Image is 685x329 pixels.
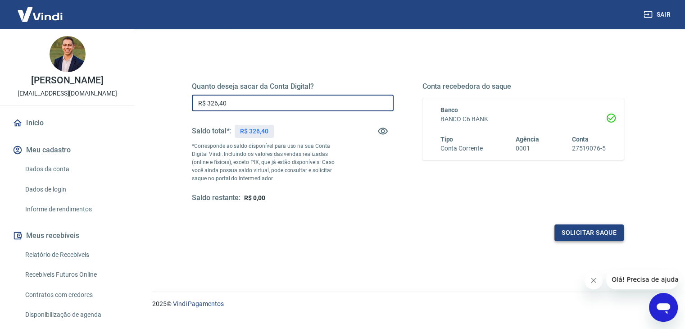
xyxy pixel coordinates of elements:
[18,89,117,98] p: [EMAIL_ADDRESS][DOMAIN_NAME]
[22,265,124,284] a: Recebíveis Futuros Online
[22,160,124,178] a: Dados da conta
[192,193,240,203] h5: Saldo restante:
[22,180,124,199] a: Dados de login
[585,271,603,289] iframe: Fechar mensagem
[440,144,483,153] h6: Conta Corrente
[50,36,86,72] img: ad50d2c8-b940-4a9f-961d-94cd397722ec.jpeg
[22,200,124,219] a: Informe de rendimentos
[31,76,103,85] p: [PERSON_NAME]
[11,140,124,160] button: Meu cadastro
[11,226,124,246] button: Meus recebíveis
[22,286,124,304] a: Contratos com credores
[11,113,124,133] a: Início
[606,270,678,289] iframe: Mensagem da empresa
[516,144,539,153] h6: 0001
[240,127,268,136] p: R$ 326,40
[22,306,124,324] a: Disponibilização de agenda
[11,0,69,28] img: Vindi
[440,136,454,143] span: Tipo
[173,300,224,307] a: Vindi Pagamentos
[572,144,606,153] h6: 27519076-5
[244,194,265,201] span: R$ 0,00
[554,224,624,241] button: Solicitar saque
[572,136,589,143] span: Conta
[5,6,76,14] span: Olá! Precisa de ajuda?
[22,246,124,264] a: Relatório de Recebíveis
[440,106,458,114] span: Banco
[422,82,624,91] h5: Conta recebedora do saque
[152,299,663,309] p: 2025 ©
[192,142,343,183] p: *Corresponde ao saldo disponível para uso na sua Conta Digital Vindi. Incluindo os valores das ve...
[440,114,606,124] h6: BANCO C6 BANK
[642,6,674,23] button: Sair
[192,82,394,91] h5: Quanto deseja sacar da Conta Digital?
[192,127,231,136] h5: Saldo total*:
[649,293,678,322] iframe: Botão para abrir a janela de mensagens
[516,136,539,143] span: Agência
